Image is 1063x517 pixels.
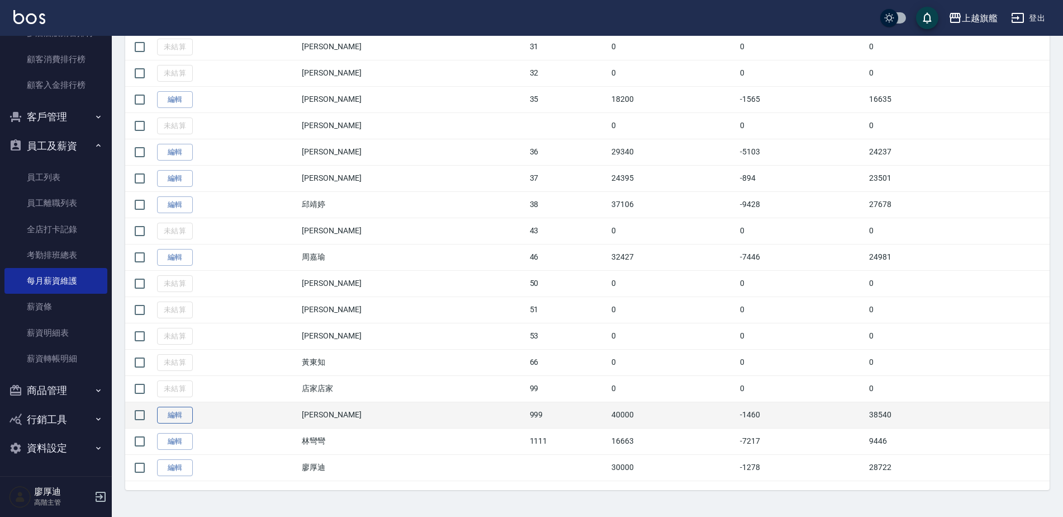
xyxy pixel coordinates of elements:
td: 40000 [609,402,737,428]
td: 35 [527,86,609,112]
td: 23501 [866,165,1050,191]
td: 0 [737,112,866,139]
td: 0 [737,297,866,323]
a: 顧客消費排行榜 [4,46,107,72]
td: 林彎彎 [299,428,526,454]
td: 32 [527,60,609,86]
td: [PERSON_NAME] [299,270,526,297]
td: 0 [609,323,737,349]
td: 0 [609,218,737,244]
a: 員工離職列表 [4,190,107,216]
td: [PERSON_NAME] [299,402,526,428]
a: 編輯 [157,170,193,187]
button: 客戶管理 [4,102,107,131]
button: 登出 [1007,8,1050,29]
td: 46 [527,244,609,270]
td: 24395 [609,165,737,191]
td: 0 [866,218,1050,244]
td: 51 [527,297,609,323]
a: 薪資轉帳明細 [4,346,107,372]
td: [PERSON_NAME] [299,34,526,60]
td: -1278 [737,454,866,481]
td: 24237 [866,139,1050,165]
td: 店家店家 [299,375,526,402]
a: 編輯 [157,91,193,109]
td: [PERSON_NAME] [299,139,526,165]
div: 上越旗艦 [962,11,998,25]
a: 薪資明細表 [4,320,107,346]
td: 24981 [866,244,1050,270]
td: 0 [609,60,737,86]
td: 16663 [609,428,737,454]
td: 0 [866,323,1050,349]
td: 0 [866,112,1050,139]
td: 0 [737,270,866,297]
td: 0 [737,349,866,375]
a: 全店打卡記錄 [4,217,107,242]
td: 50 [527,270,609,297]
td: 0 [737,323,866,349]
td: -7217 [737,428,866,454]
a: 編輯 [157,459,193,477]
td: 周嘉瑜 [299,244,526,270]
td: 0 [866,34,1050,60]
button: save [916,7,938,29]
a: 考勤排班總表 [4,242,107,268]
td: 37 [527,165,609,191]
td: 邱靖婷 [299,191,526,218]
td: 0 [866,297,1050,323]
td: 43 [527,218,609,244]
td: 廖厚迪 [299,454,526,481]
td: 38540 [866,402,1050,428]
td: 16635 [866,86,1050,112]
td: [PERSON_NAME] [299,297,526,323]
td: 0 [609,297,737,323]
td: 0 [737,375,866,402]
a: 每月薪資維護 [4,268,107,294]
td: 18200 [609,86,737,112]
button: 商品管理 [4,376,107,405]
button: 員工及薪資 [4,131,107,161]
td: 0 [737,34,866,60]
a: 編輯 [157,433,193,450]
td: [PERSON_NAME] [299,86,526,112]
td: 9446 [866,428,1050,454]
td: [PERSON_NAME] [299,165,526,191]
td: 30000 [609,454,737,481]
td: 999 [527,402,609,428]
td: -9428 [737,191,866,218]
td: 37106 [609,191,737,218]
a: 顧客入金排行榜 [4,72,107,98]
td: 0 [609,375,737,402]
td: 31 [527,34,609,60]
td: -7446 [737,244,866,270]
a: 員工列表 [4,164,107,190]
button: 行銷工具 [4,405,107,434]
button: 資料設定 [4,434,107,463]
a: 薪資條 [4,294,107,319]
p: 高階主管 [34,497,91,507]
td: 0 [866,60,1050,86]
td: 0 [866,375,1050,402]
td: 32427 [609,244,737,270]
td: 38 [527,191,609,218]
td: 53 [527,323,609,349]
td: 99 [527,375,609,402]
td: 0 [737,218,866,244]
td: 29340 [609,139,737,165]
td: 28722 [866,454,1050,481]
td: [PERSON_NAME] [299,60,526,86]
td: 0 [609,34,737,60]
td: -894 [737,165,866,191]
td: 0 [609,112,737,139]
a: 編輯 [157,144,193,161]
a: 編輯 [157,196,193,214]
td: [PERSON_NAME] [299,218,526,244]
td: 36 [527,139,609,165]
td: [PERSON_NAME] [299,112,526,139]
td: 0 [737,60,866,86]
td: 0 [609,270,737,297]
td: [PERSON_NAME] [299,323,526,349]
td: 27678 [866,191,1050,218]
td: 1111 [527,428,609,454]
